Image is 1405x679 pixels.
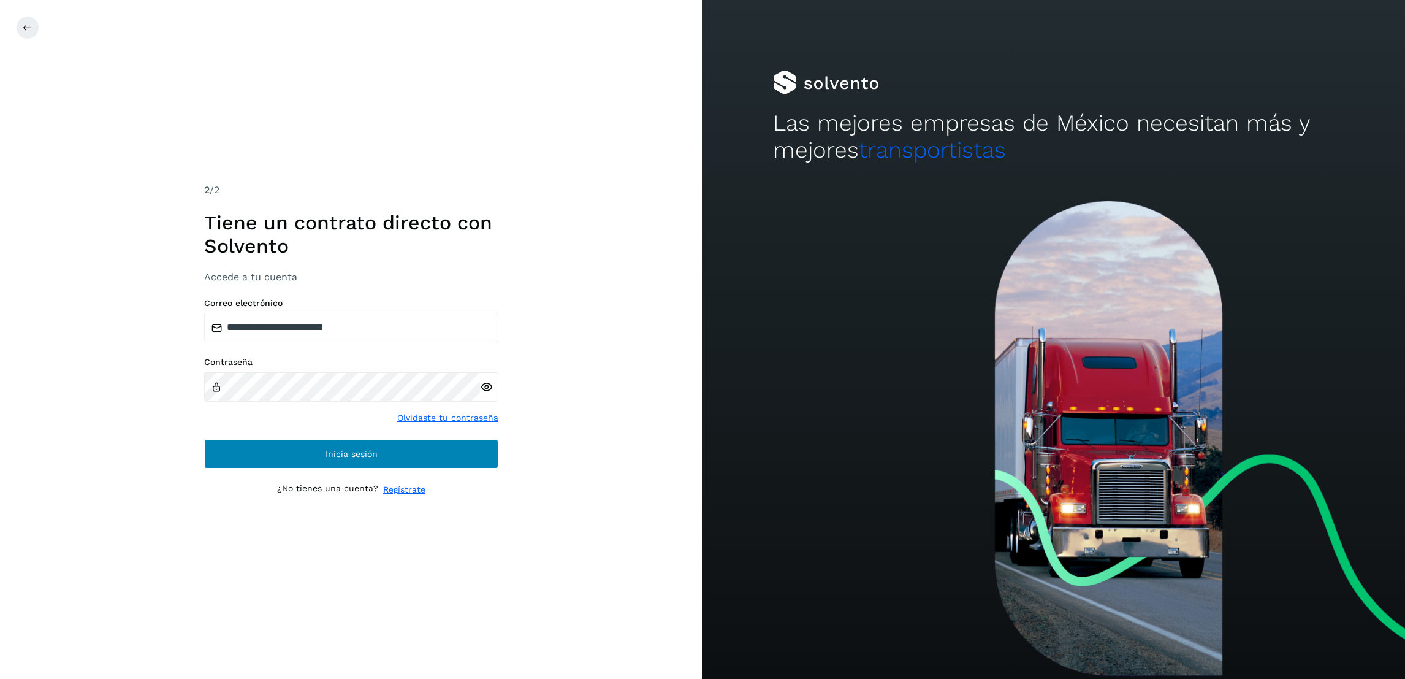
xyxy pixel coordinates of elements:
[204,439,498,469] button: Inicia sesión
[859,137,1006,163] span: transportistas
[773,110,1335,164] h2: Las mejores empresas de México necesitan más y mejores
[204,183,498,198] div: /2
[204,271,498,283] h3: Accede a tu cuenta
[383,483,425,496] a: Regístrate
[204,211,498,258] h1: Tiene un contrato directo con Solvento
[277,483,378,496] p: ¿No tienes una cuenta?
[204,184,210,196] span: 2
[326,450,378,458] span: Inicia sesión
[204,298,498,309] label: Correo electrónico
[397,412,498,424] a: Olvidaste tu contraseña
[204,357,498,367] label: Contraseña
